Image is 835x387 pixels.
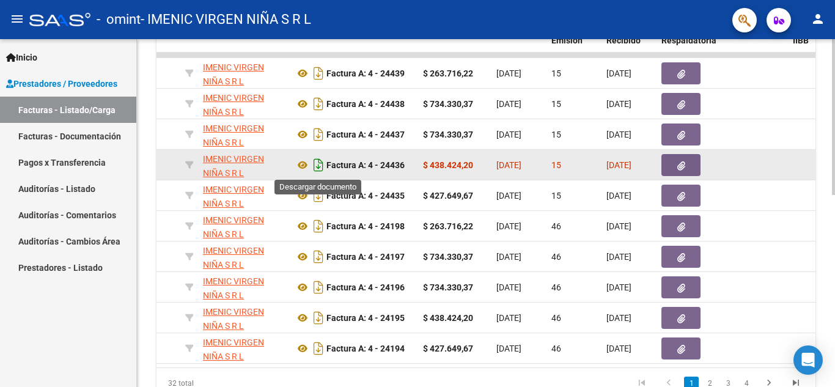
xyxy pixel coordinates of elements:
i: Descargar documento [311,64,326,83]
span: [DATE] [606,191,631,201]
span: 46 [551,282,561,292]
datatable-header-cell: Monto [418,13,491,67]
span: 15 [551,68,561,78]
i: Descargar documento [311,125,326,144]
i: Descargar documento [311,247,326,267]
datatable-header-cell: Auditoria [730,13,788,67]
span: [DATE] [496,68,521,78]
span: IMENIC VIRGEN NIÑA S R L [203,62,264,86]
span: Retencion IIBB [793,21,833,45]
span: 15 [551,191,561,201]
div: 30707913394 [203,61,285,86]
i: Descargar documento [311,339,326,358]
span: 46 [551,252,561,262]
span: [DATE] [496,130,521,139]
strong: Factura A: 4 - 24196 [326,282,405,292]
strong: $ 427.649,67 [423,344,473,353]
strong: $ 734.330,37 [423,282,473,292]
span: IMENIC VIRGEN NIÑA S R L [203,337,264,361]
strong: $ 427.649,67 [423,191,473,201]
strong: Factura A: 4 - 24194 [326,344,405,353]
span: [DATE] [606,313,631,323]
i: Descargar documento [311,94,326,114]
span: [DATE] [496,99,521,109]
span: IMENIC VIRGEN NIÑA S R L [203,93,264,117]
span: IMENIC VIRGEN NIÑA S R L [203,276,264,300]
span: IMENIC VIRGEN NIÑA S R L [203,154,264,178]
strong: $ 734.330,37 [423,130,473,139]
span: [DATE] [606,68,631,78]
span: IMENIC VIRGEN NIÑA S R L [203,246,264,270]
i: Descargar documento [311,186,326,205]
span: IMENIC VIRGEN NIÑA S R L [203,123,264,147]
span: IMENIC VIRGEN NIÑA S R L [203,307,264,331]
datatable-header-cell: Doc Respaldatoria [657,13,730,67]
strong: Factura A: 4 - 24438 [326,99,405,109]
span: [DATE] [606,130,631,139]
strong: $ 734.330,37 [423,252,473,262]
span: IMENIC VIRGEN NIÑA S R L [203,185,264,208]
span: Inicio [6,51,37,64]
span: [DATE] [606,99,631,109]
span: 46 [551,313,561,323]
strong: Factura A: 4 - 24198 [326,221,405,231]
strong: Factura A: 4 - 24195 [326,313,405,323]
span: - IMENIC VIRGEN NIÑA S R L [141,6,311,33]
span: Fecha Recibido [606,21,641,45]
div: 30707913394 [203,244,285,270]
span: [DATE] [496,191,521,201]
span: [DATE] [496,344,521,353]
span: 46 [551,344,561,353]
div: 30707913394 [203,305,285,331]
div: 30707913394 [203,336,285,361]
strong: Factura A: 4 - 24437 [326,130,405,139]
span: 15 [551,99,561,109]
span: [DATE] [496,252,521,262]
span: [DATE] [606,221,631,231]
span: [DATE] [496,221,521,231]
mat-icon: person [811,12,825,26]
datatable-header-cell: Días desde Emisión [546,13,601,67]
span: Días desde Emisión [551,21,594,45]
span: [DATE] [496,313,521,323]
strong: $ 438.424,20 [423,313,473,323]
div: 30707913394 [203,183,285,208]
div: 30707913394 [203,213,285,239]
span: [DATE] [606,252,631,262]
strong: $ 438.424,20 [423,160,473,170]
span: [DATE] [496,160,521,170]
i: Descargar documento [311,278,326,297]
span: 15 [551,130,561,139]
div: 30707913394 [203,122,285,147]
datatable-header-cell: Fecha Cpbt [491,13,546,67]
i: Descargar documento [311,308,326,328]
div: 30707913394 [203,91,285,117]
i: Descargar documento [311,216,326,236]
span: Doc Respaldatoria [661,21,716,45]
strong: Factura A: 4 - 24435 [326,191,405,201]
div: 30707913394 [203,275,285,300]
span: [DATE] [606,160,631,170]
datatable-header-cell: Fecha Recibido [601,13,657,67]
i: Descargar documento [311,155,326,175]
strong: $ 734.330,37 [423,99,473,109]
strong: Factura A: 4 - 24197 [326,252,405,262]
span: IMENIC VIRGEN NIÑA S R L [203,215,264,239]
strong: Factura A: 4 - 24439 [326,68,405,78]
mat-icon: menu [10,12,24,26]
strong: $ 263.716,22 [423,221,473,231]
span: [DATE] [496,282,521,292]
span: - omint [97,6,141,33]
div: 30707913394 [203,152,285,178]
strong: Factura A: 4 - 24436 [326,160,405,170]
span: [DATE] [606,344,631,353]
strong: $ 263.716,22 [423,68,473,78]
span: [DATE] [606,282,631,292]
span: 46 [551,221,561,231]
div: Open Intercom Messenger [793,345,823,375]
datatable-header-cell: CPBT [290,13,418,67]
span: 15 [551,160,561,170]
span: Prestadores / Proveedores [6,77,117,90]
datatable-header-cell: Razón Social [198,13,290,67]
